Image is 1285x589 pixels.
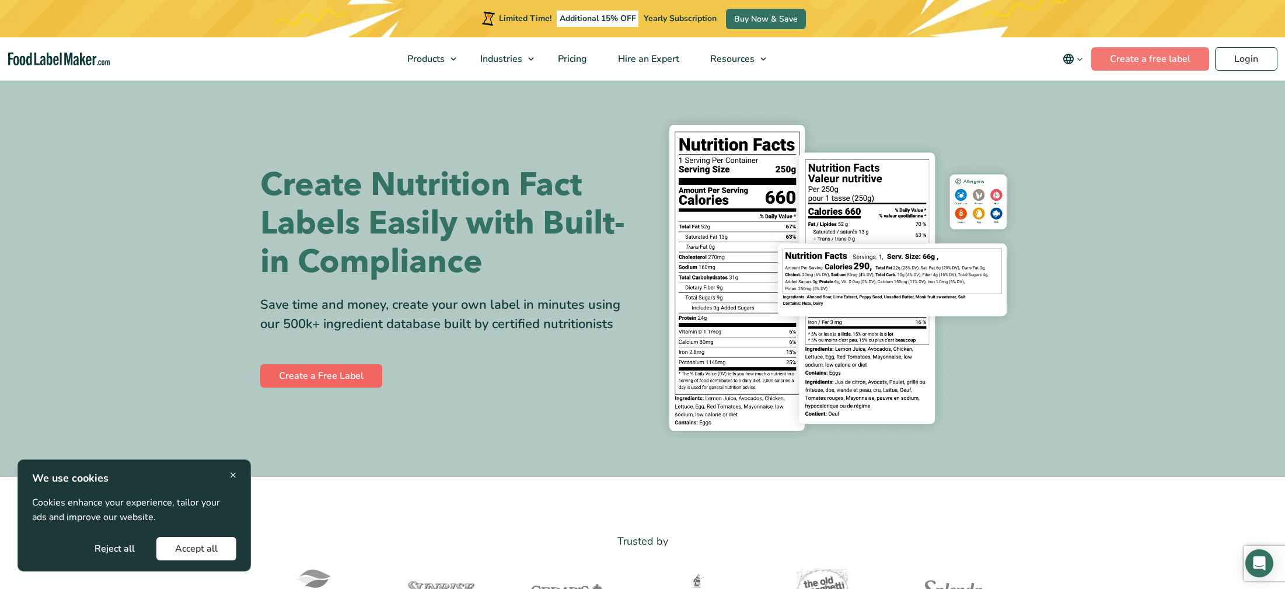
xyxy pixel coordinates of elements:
[404,53,446,65] span: Products
[32,471,109,485] strong: We use cookies
[499,13,551,24] span: Limited Time!
[260,364,382,388] a: Create a Free Label
[614,53,680,65] span: Hire an Expert
[230,467,236,483] span: ×
[695,37,772,81] a: Resources
[477,53,523,65] span: Industries
[392,37,462,81] a: Products
[76,537,153,560] button: Reject all
[260,166,634,281] h1: Create Nutrition Fact Labels Easily with Built-in Compliance
[707,53,756,65] span: Resources
[156,537,236,560] button: Accept all
[1091,47,1209,71] a: Create a free label
[726,9,806,29] a: Buy Now & Save
[603,37,692,81] a: Hire an Expert
[465,37,540,81] a: Industries
[543,37,600,81] a: Pricing
[644,13,717,24] span: Yearly Subscription
[32,496,236,525] p: Cookies enhance your experience, tailor your ads and improve our website.
[554,53,588,65] span: Pricing
[260,295,634,334] div: Save time and money, create your own label in minutes using our 500k+ ingredient database built b...
[1245,549,1273,577] div: Open Intercom Messenger
[260,533,1025,550] p: Trusted by
[557,11,639,27] span: Additional 15% OFF
[1215,47,1277,71] a: Login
